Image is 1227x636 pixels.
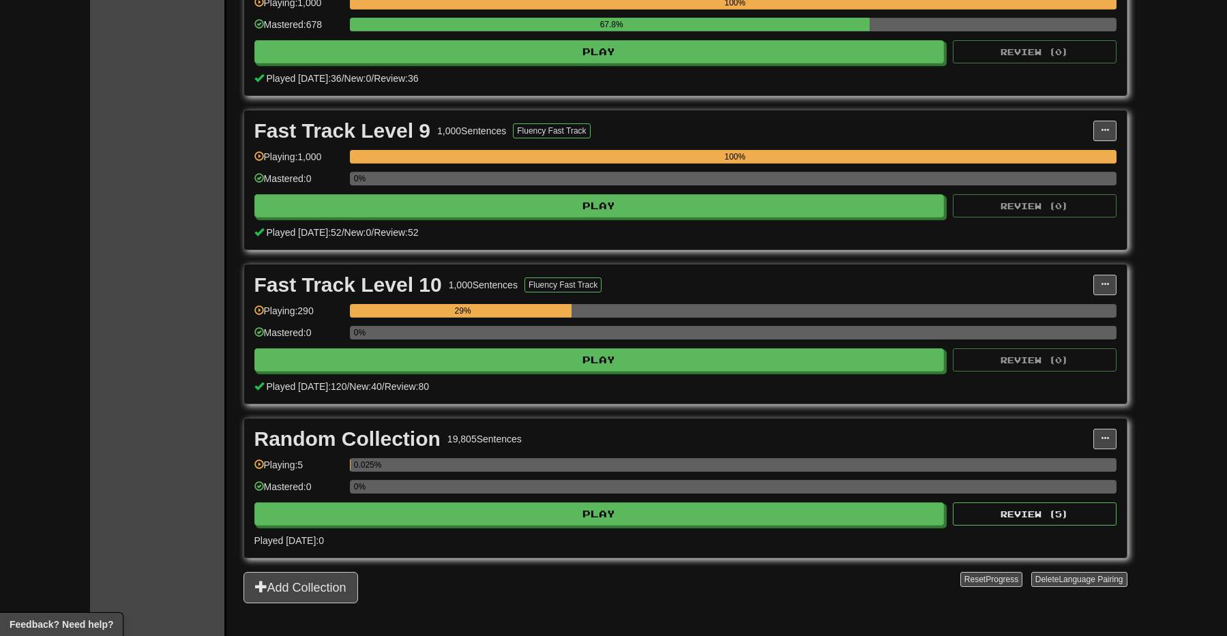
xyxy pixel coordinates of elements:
button: Add Collection [243,572,358,603]
span: New: 40 [349,381,381,392]
div: 1,000 Sentences [449,278,518,292]
button: Review (0) [953,194,1117,217]
span: Review: 52 [374,227,418,238]
span: / [382,381,385,392]
div: Random Collection [254,429,441,449]
div: Mastered: 0 [254,326,343,348]
div: 29% [354,304,572,318]
div: Playing: 1,000 [254,150,343,172]
div: Mastered: 678 [254,18,343,40]
button: Review (0) [953,40,1117,63]
button: Play [254,40,945,63]
span: New: 0 [344,227,372,238]
span: New: 0 [344,73,372,84]
div: 19,805 Sentences [447,432,522,446]
span: Open feedback widget [10,618,113,631]
span: Played [DATE]: 52 [266,227,341,238]
div: Fast Track Level 10 [254,275,442,295]
button: Review (5) [953,502,1117,526]
span: / [346,381,349,392]
button: Play [254,502,945,526]
span: / [342,227,344,238]
span: / [371,227,374,238]
button: Review (0) [953,348,1117,372]
button: Play [254,348,945,372]
div: Playing: 290 [254,304,343,327]
span: Played [DATE]: 36 [266,73,341,84]
span: Played [DATE]: 120 [266,381,346,392]
button: Fluency Fast Track [513,123,590,138]
span: Progress [986,575,1018,584]
div: Mastered: 0 [254,172,343,194]
button: DeleteLanguage Pairing [1031,572,1127,587]
div: 67.8% [354,18,870,31]
div: Fast Track Level 9 [254,121,431,141]
button: ResetProgress [960,572,1022,587]
span: / [342,73,344,84]
span: Review: 36 [374,73,418,84]
span: Language Pairing [1059,575,1123,584]
div: Mastered: 0 [254,480,343,502]
span: Review: 80 [385,381,429,392]
span: / [371,73,374,84]
div: 1,000 Sentences [437,124,506,138]
div: 100% [354,150,1117,164]
button: Play [254,194,945,217]
button: Fluency Fast Track [524,277,602,292]
div: Playing: 5 [254,458,343,481]
span: Played [DATE]: 0 [254,535,324,546]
